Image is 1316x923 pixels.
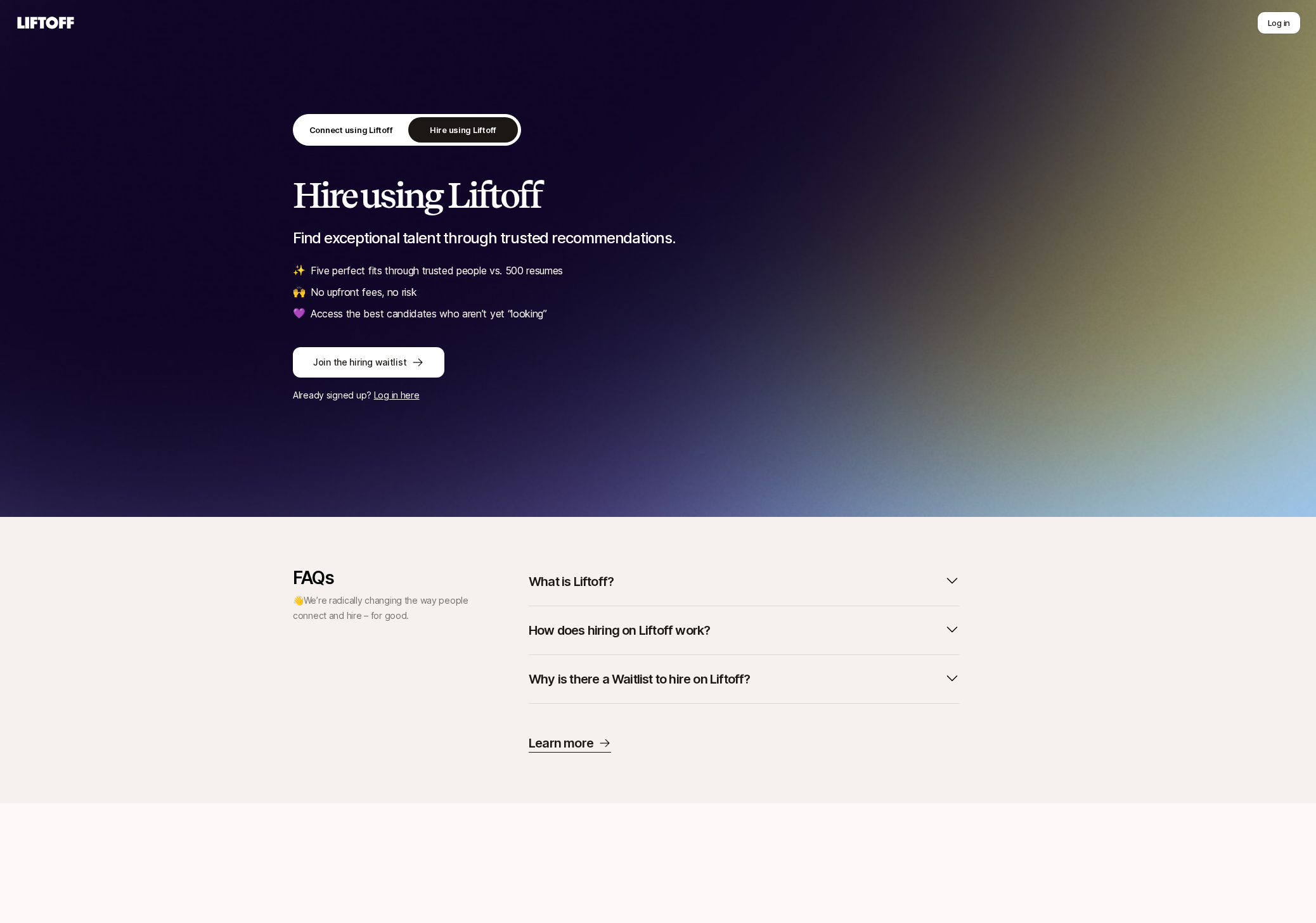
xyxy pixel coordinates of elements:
button: What is Liftoff? [529,568,960,595]
p: Why is there a Waitlist to hire on Liftoff? [529,670,751,688]
button: Log in [1257,11,1301,34]
button: Why is there a Waitlist to hire on Liftoff? [529,665,960,693]
p: Five perfect fits through trusted people vs. 500 resumes [311,262,563,279]
a: Join the hiring waitlist [293,347,1023,378]
span: ✨ [293,262,306,279]
h2: Hire using Liftoff [293,176,1023,214]
p: Already signed up? [293,388,1023,403]
button: How does hiring on Liftoff work? [529,616,960,644]
p: Find exceptional talent through trusted recommendations. [293,229,1023,247]
p: Connect using Liftoff [309,124,393,136]
p: Access the best candidates who aren’t yet “looking” [311,305,547,322]
button: Join the hiring waitlist [293,347,444,378]
p: How does hiring on Liftoff work? [529,621,710,639]
p: What is Liftoff? [529,573,614,590]
p: FAQs [293,568,470,588]
span: 🙌 [293,284,306,300]
p: Learn more [529,734,593,752]
a: Log in here [374,390,420,400]
span: 💜️ [293,305,306,322]
a: Learn more [529,734,611,753]
p: 👋 [293,593,470,623]
p: Hire using Liftoff [430,124,496,136]
p: No upfront fees, no risk [311,284,416,300]
span: We’re radically changing the way people connect and hire – for good. [293,595,468,621]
